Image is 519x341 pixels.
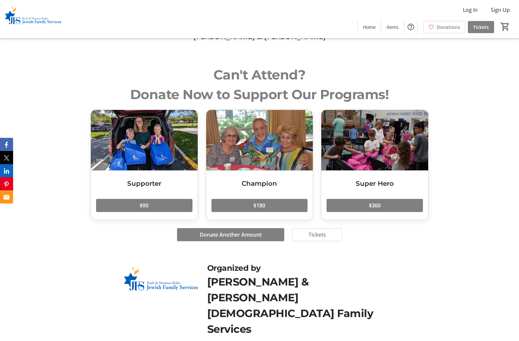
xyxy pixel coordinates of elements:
[207,262,397,274] div: Organized by
[358,21,381,33] a: Home
[468,21,494,33] a: Tickets
[140,202,149,209] span: $90
[90,65,429,85] p: Can't Attend?
[253,202,265,209] span: $180
[387,24,399,31] span: Items
[309,231,326,239] span: Tickets
[292,228,342,241] button: Tickets
[423,21,465,33] a: Donations
[369,202,381,209] span: $360
[404,20,417,33] button: Help
[211,179,308,188] h3: Champion
[491,6,510,14] span: Sign Up
[206,110,313,170] img: Champion
[437,24,460,31] span: Donations
[499,21,511,32] button: Cart
[458,5,483,15] button: Log In
[123,262,199,306] img: Ruth & Norman Rales Jewish Family Services logo
[91,110,198,170] img: Supporter
[207,274,397,337] div: [PERSON_NAME] & [PERSON_NAME] [DEMOGRAPHIC_DATA] Family Services
[200,231,262,239] span: Donate Another Amount
[177,228,285,241] button: Donate Another Amount
[486,5,515,15] button: Sign Up
[96,179,192,188] h3: Supporter
[4,3,62,35] img: Ruth & Norman Rales Jewish Family Services's Logo
[363,24,376,31] span: Home
[327,199,423,212] button: $360
[96,199,192,212] button: $90
[90,85,429,104] p: Donate Now to Support Our Programs!
[381,21,404,33] a: Items
[321,110,428,170] img: Super Hero
[473,24,489,31] span: Tickets
[327,179,423,188] h3: Super Hero
[463,6,478,14] span: Log In
[211,199,308,212] button: $180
